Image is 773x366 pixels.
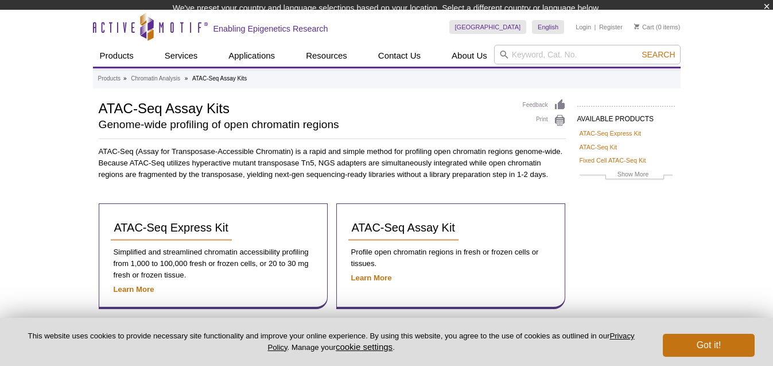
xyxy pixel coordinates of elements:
a: Resources [299,45,354,67]
a: Register [599,23,623,31]
a: Privacy Policy [267,332,634,351]
a: Show More [580,169,673,182]
input: Keyword, Cat. No. [494,45,681,64]
li: ATAC-Seq Assay Kits [192,75,247,82]
h2: AVAILABLE PRODUCTS [577,106,675,126]
a: Feedback [523,99,566,111]
a: Print [523,114,566,127]
a: Learn More [114,285,154,294]
a: Products [93,45,141,67]
a: Applications [222,45,282,67]
p: Profile open chromatin regions in fresh or frozen cells or tissues. [348,246,553,269]
span: ATAC-Seq Assay Kit [352,221,455,234]
p: ATAC-Seq (Assay for Transposase-Accessible Chromatin) is a rapid and simple method for profiling ... [99,146,566,180]
a: ATAC-Seq Express Kit [580,128,642,138]
a: ATAC-Seq Kit [580,142,617,152]
a: [GEOGRAPHIC_DATA] [449,20,527,34]
button: cookie settings [336,342,393,352]
a: Cart [634,23,654,31]
a: ATAC-Seq Assay Kit [348,215,459,241]
a: Login [576,23,591,31]
a: Products [98,74,121,84]
a: English [532,20,564,34]
h2: Enabling Epigenetics Research [213,24,328,34]
button: Search [638,49,678,60]
h2: Genome-wide profiling of open chromatin regions [99,120,511,130]
a: Chromatin Analysis [131,74,180,84]
a: ATAC-Seq Express Kit [111,215,232,241]
h1: ATAC-Seq Assay Kits [99,99,511,116]
a: Learn More [351,273,392,282]
p: This website uses cookies to provide necessary site functionality and improve your online experie... [18,331,644,353]
a: Services [158,45,205,67]
p: Simplified and streamlined chromatin accessibility profiling from 1,000 to 100,000 fresh or froze... [111,246,316,281]
span: Search [642,50,675,59]
li: | [595,20,596,34]
li: » [185,75,188,82]
span: ATAC-Seq Express Kit [114,221,228,234]
li: (0 items) [634,20,681,34]
a: Fixed Cell ATAC-Seq Kit [580,155,646,165]
img: Your Cart [634,24,639,29]
button: Got it! [663,334,755,357]
a: Contact Us [371,45,428,67]
a: About Us [445,45,494,67]
li: » [123,75,127,82]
